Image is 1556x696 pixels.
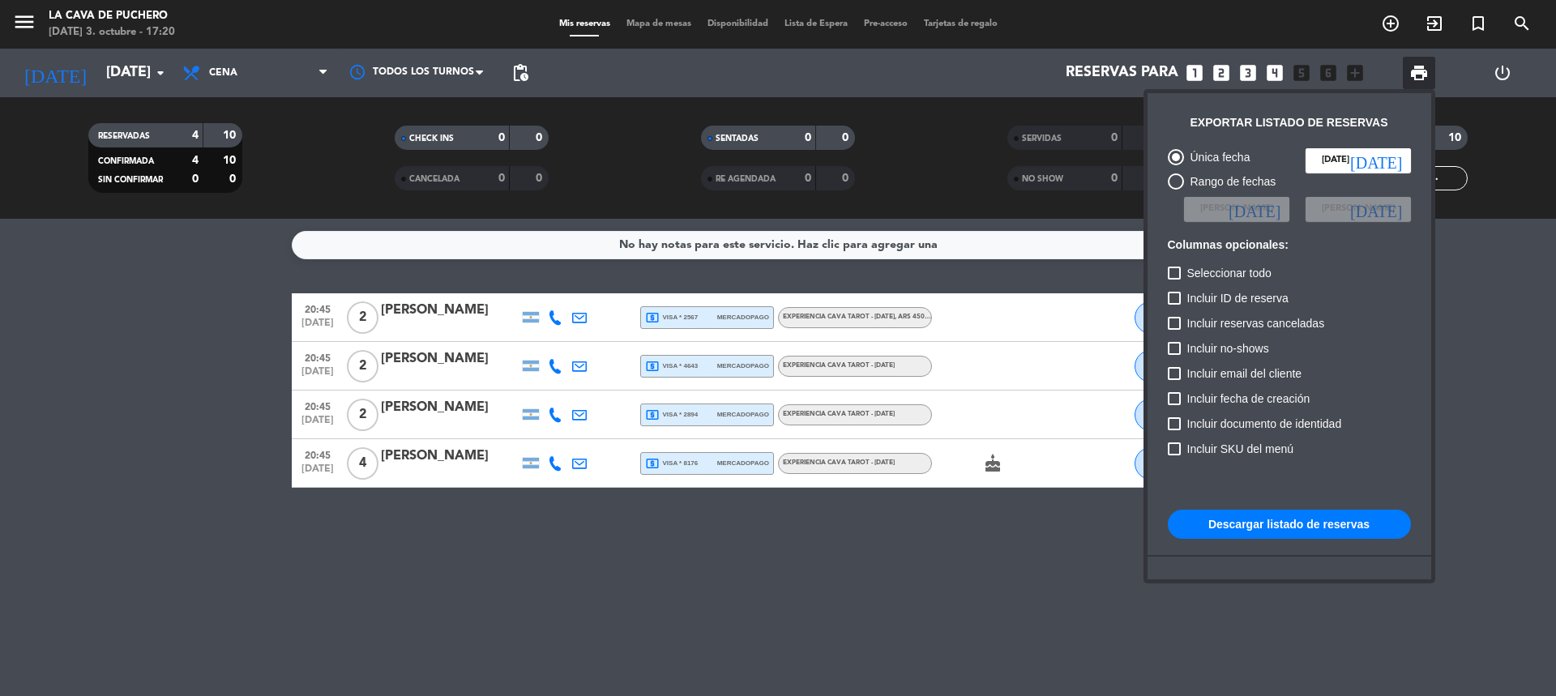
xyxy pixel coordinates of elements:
[1187,314,1325,333] span: Incluir reservas canceladas
[1187,288,1289,308] span: Incluir ID de reserva
[1200,202,1273,216] span: [PERSON_NAME]
[1191,113,1388,132] div: Exportar listado de reservas
[1187,439,1294,459] span: Incluir SKU del menú
[1229,201,1280,217] i: [DATE]
[1168,238,1411,252] h6: Columnas opcionales:
[1187,389,1310,408] span: Incluir fecha de creación
[1187,364,1302,383] span: Incluir email del cliente
[1187,263,1272,283] span: Seleccionar todo
[1187,414,1342,433] span: Incluir documento de identidad
[1409,63,1429,83] span: print
[1187,339,1269,358] span: Incluir no-shows
[1322,202,1395,216] span: [PERSON_NAME]
[1350,152,1402,169] i: [DATE]
[1184,148,1250,167] div: Única fecha
[1350,201,1402,217] i: [DATE]
[1168,510,1411,539] button: Descargar listado de reservas
[1184,173,1276,191] div: Rango de fechas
